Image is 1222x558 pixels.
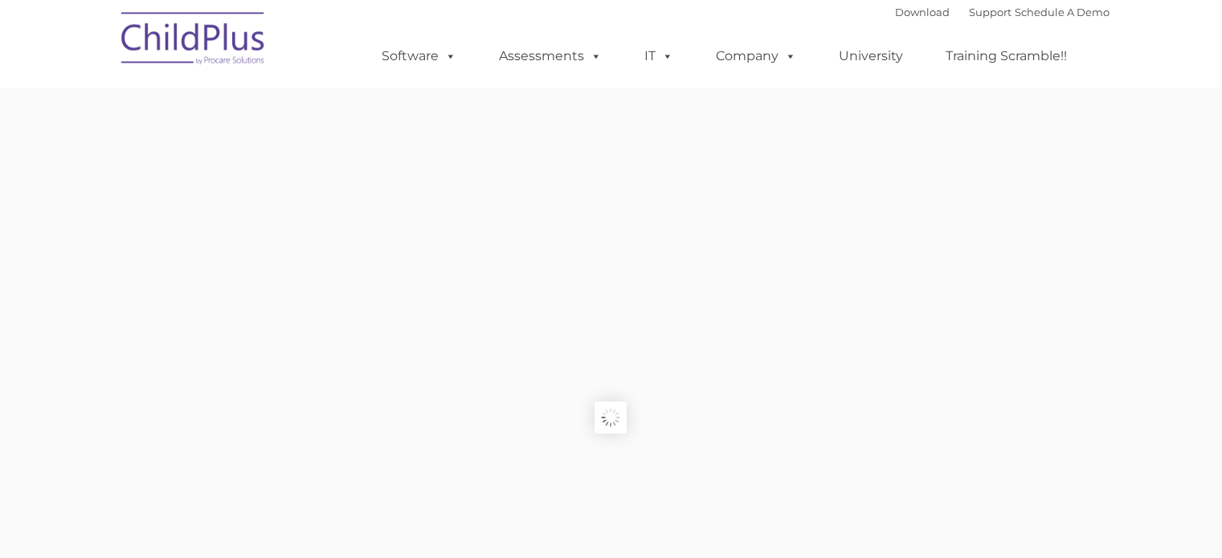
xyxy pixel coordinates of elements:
[366,40,472,72] a: Software
[930,40,1083,72] a: Training Scramble!!
[895,6,950,18] a: Download
[483,40,618,72] a: Assessments
[895,6,1110,18] font: |
[700,40,812,72] a: Company
[823,40,919,72] a: University
[113,1,274,81] img: ChildPlus by Procare Solutions
[969,6,1012,18] a: Support
[628,40,689,72] a: IT
[1015,6,1110,18] a: Schedule A Demo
